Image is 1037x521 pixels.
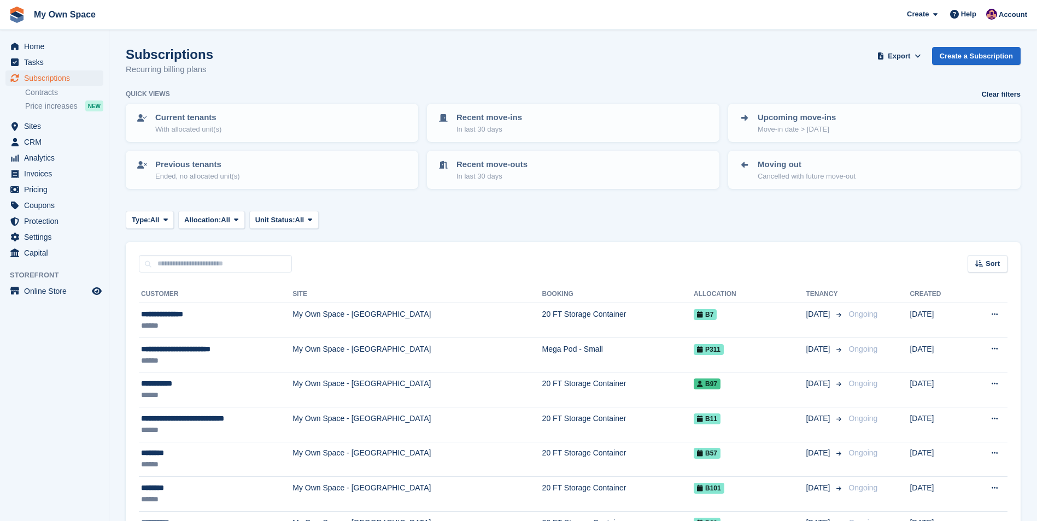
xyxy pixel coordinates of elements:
[126,89,170,99] h6: Quick views
[542,338,694,372] td: Mega Pod - Small
[127,105,417,141] a: Current tenants With allocated unit(s)
[758,171,856,182] p: Cancelled with future move-out
[806,447,832,459] span: [DATE]
[986,9,997,20] img: Sergio Tartaglia
[10,270,109,281] span: Storefront
[5,283,103,299] a: menu
[986,258,1000,269] span: Sort
[428,152,718,188] a: Recent move-outs In last 30 days
[542,477,694,512] td: 20 FT Storage Container
[24,119,90,134] span: Sites
[255,215,295,226] span: Unit Status:
[24,229,90,245] span: Settings
[5,119,103,134] a: menu
[542,442,694,477] td: 20 FT Storage Container
[542,303,694,338] td: 20 FT Storage Container
[155,111,221,124] p: Current tenants
[30,5,100,23] a: My Own Space
[981,89,1021,100] a: Clear filters
[5,55,103,70] a: menu
[848,345,877,353] span: Ongoing
[999,9,1027,20] span: Account
[155,171,240,182] p: Ended, no allocated unit(s)
[806,286,844,303] th: Tenancy
[694,309,717,320] span: B7
[24,150,90,165] span: Analytics
[456,171,528,182] p: In last 30 days
[24,245,90,260] span: Capital
[806,378,832,389] span: [DATE]
[292,407,542,442] td: My Own Space - [GEOGRAPHIC_DATA]
[5,39,103,54] a: menu
[5,150,103,165] a: menu
[694,413,720,424] span: B11
[184,215,221,226] span: Allocation:
[910,477,966,512] td: [DATE]
[875,47,923,65] button: Export
[5,214,103,229] a: menu
[542,372,694,407] td: 20 FT Storage Container
[806,309,832,320] span: [DATE]
[24,283,90,299] span: Online Store
[758,158,856,171] p: Moving out
[806,482,832,494] span: [DATE]
[910,338,966,372] td: [DATE]
[292,477,542,512] td: My Own Space - [GEOGRAPHIC_DATA]
[9,7,25,23] img: stora-icon-8386f47178a22dfd0bd8f6a31ec36ba5ce8667c1dd55bd0f319d3a0aa187defe.svg
[155,158,240,171] p: Previous tenants
[126,211,174,229] button: Type: All
[848,379,877,388] span: Ongoing
[932,47,1021,65] a: Create a Subscription
[694,286,806,303] th: Allocation
[24,39,90,54] span: Home
[910,442,966,477] td: [DATE]
[25,101,78,111] span: Price increases
[5,182,103,197] a: menu
[848,448,877,457] span: Ongoing
[961,9,976,20] span: Help
[456,124,522,135] p: In last 30 days
[5,245,103,260] a: menu
[24,55,90,70] span: Tasks
[24,182,90,197] span: Pricing
[5,134,103,150] a: menu
[25,87,103,98] a: Contracts
[150,215,160,226] span: All
[292,286,542,303] th: Site
[24,198,90,213] span: Coupons
[5,198,103,213] a: menu
[694,483,724,494] span: B101
[127,152,417,188] a: Previous tenants Ended, no allocated unit(s)
[428,105,718,141] a: Recent move-ins In last 30 days
[5,70,103,86] a: menu
[5,166,103,181] a: menu
[292,303,542,338] td: My Own Space - [GEOGRAPHIC_DATA]
[910,407,966,442] td: [DATE]
[848,414,877,423] span: Ongoing
[456,158,528,171] p: Recent move-outs
[292,442,542,477] td: My Own Space - [GEOGRAPHIC_DATA]
[910,286,966,303] th: Created
[292,338,542,372] td: My Own Space - [GEOGRAPHIC_DATA]
[132,215,150,226] span: Type:
[25,100,103,112] a: Price increases NEW
[758,111,836,124] p: Upcoming move-ins
[139,286,292,303] th: Customer
[85,100,103,111] div: NEW
[456,111,522,124] p: Recent move-ins
[24,134,90,150] span: CRM
[221,215,230,226] span: All
[24,70,90,86] span: Subscriptions
[806,413,832,424] span: [DATE]
[24,214,90,229] span: Protection
[694,448,720,459] span: B57
[910,303,966,338] td: [DATE]
[910,372,966,407] td: [DATE]
[90,285,103,298] a: Preview store
[542,407,694,442] td: 20 FT Storage Container
[694,378,720,389] span: B97
[126,47,213,62] h1: Subscriptions
[848,310,877,318] span: Ongoing
[848,483,877,492] span: Ongoing
[729,105,1020,141] a: Upcoming move-ins Move-in date > [DATE]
